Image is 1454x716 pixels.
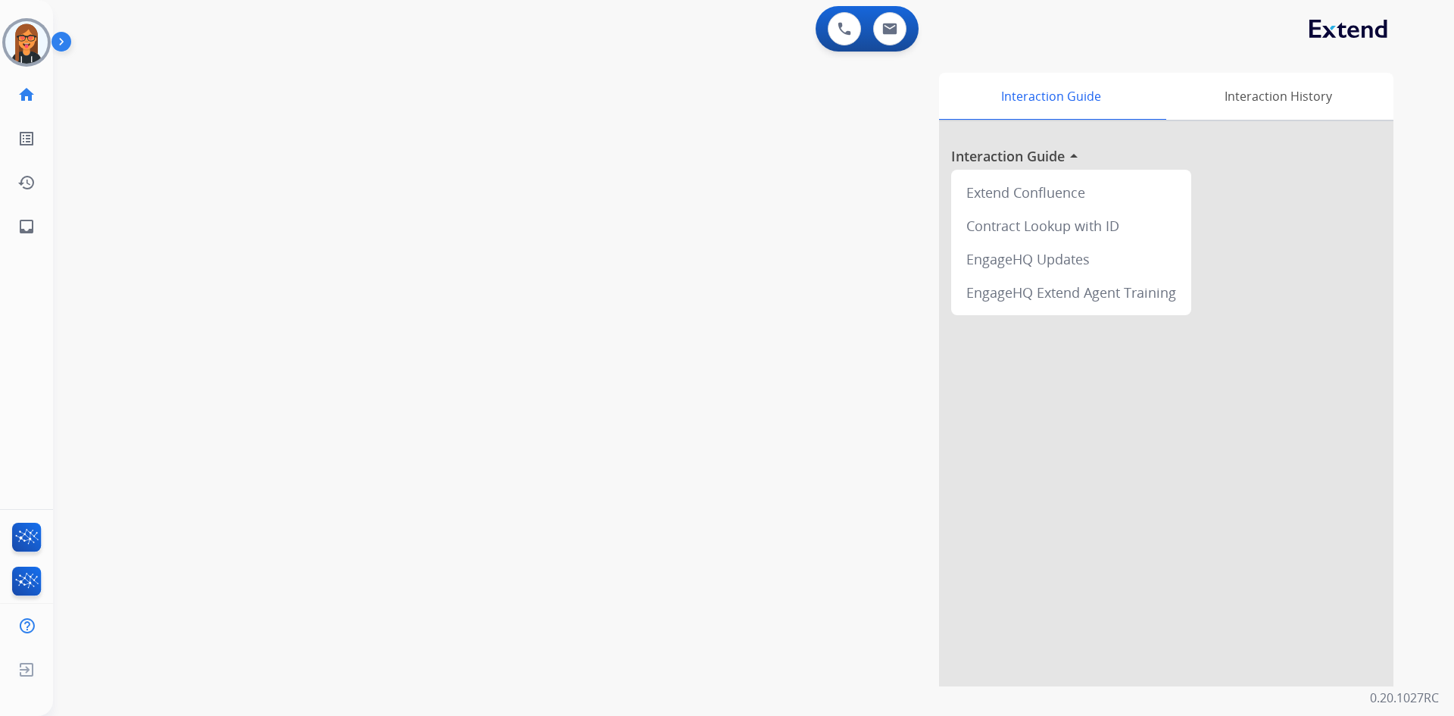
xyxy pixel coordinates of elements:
mat-icon: history [17,174,36,192]
mat-icon: home [17,86,36,104]
mat-icon: inbox [17,217,36,236]
p: 0.20.1027RC [1370,689,1439,707]
div: EngageHQ Updates [957,242,1185,276]
img: avatar [5,21,48,64]
div: Interaction History [1162,73,1393,120]
mat-icon: list_alt [17,130,36,148]
div: Contract Lookup with ID [957,209,1185,242]
div: Extend Confluence [957,176,1185,209]
div: EngageHQ Extend Agent Training [957,276,1185,309]
div: Interaction Guide [939,73,1162,120]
